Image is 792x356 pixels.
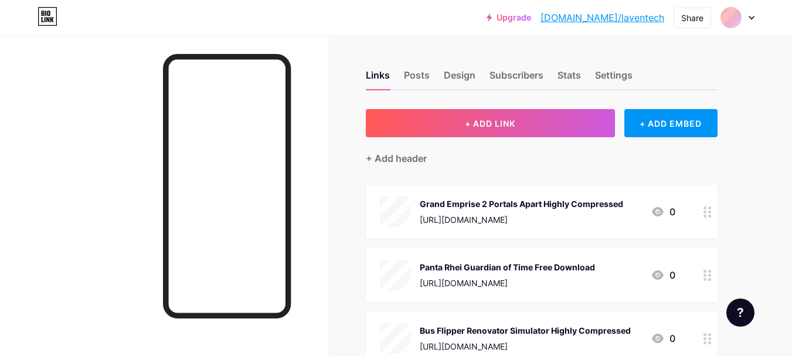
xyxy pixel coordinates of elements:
[420,324,631,337] div: Bus Flipper Renovator Simulator Highly Compressed
[541,11,664,25] a: [DOMAIN_NAME]/laventech
[420,340,631,352] div: [URL][DOMAIN_NAME]
[651,268,675,282] div: 0
[420,213,623,226] div: [URL][DOMAIN_NAME]
[366,68,390,89] div: Links
[420,261,595,273] div: Panta Rhei Guardian of Time Free Download
[487,13,531,22] a: Upgrade
[651,205,675,219] div: 0
[465,118,515,128] span: + ADD LINK
[420,198,623,210] div: Grand Emprise 2 Portals Apart Highly Compressed
[558,68,581,89] div: Stats
[595,68,633,89] div: Settings
[444,68,475,89] div: Design
[366,151,427,165] div: + Add header
[624,109,718,137] div: + ADD EMBED
[681,12,703,24] div: Share
[651,331,675,345] div: 0
[420,277,595,289] div: [URL][DOMAIN_NAME]
[490,68,543,89] div: Subscribers
[404,68,430,89] div: Posts
[366,109,615,137] button: + ADD LINK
